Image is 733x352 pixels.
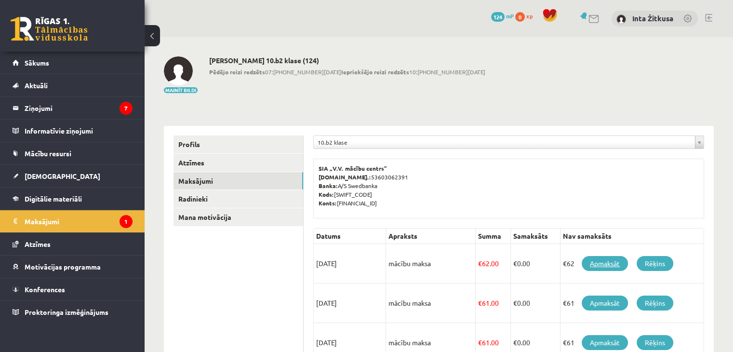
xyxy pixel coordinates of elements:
span: € [513,298,517,307]
a: Apmaksāt [582,256,628,271]
span: Motivācijas programma [25,262,101,271]
b: Iepriekšējo reizi redzēts [341,68,409,76]
a: 10.b2 klase [314,136,704,149]
b: SIA „V.V. mācību centrs” [319,164,387,172]
img: Inta Žitkusa [616,14,626,24]
th: Summa [476,229,511,244]
a: Ziņojumi7 [13,97,133,119]
a: Aktuāli [13,74,133,96]
a: [DEMOGRAPHIC_DATA] [13,165,133,187]
p: 53603062391 A/S Swedbanka [SWIFT_CODE] [FINANCIAL_ID] [319,164,699,207]
a: Apmaksāt [582,335,628,350]
span: € [478,298,482,307]
a: Rīgas 1. Tālmācības vidusskola [11,17,88,41]
a: Rēķins [637,256,673,271]
span: Proktoringa izmēģinājums [25,308,108,316]
th: Nav samaksāts [560,229,704,244]
span: Sākums [25,58,49,67]
span: € [478,259,482,268]
a: Atzīmes [13,233,133,255]
td: 62.00 [476,244,511,284]
td: [DATE] [314,244,386,284]
td: 0.00 [511,244,560,284]
a: Rēķins [637,335,673,350]
a: Informatīvie ziņojumi [13,120,133,142]
a: Radinieki [173,190,303,208]
b: Konts: [319,199,337,207]
td: mācību maksa [386,244,476,284]
a: 0 xp [515,12,537,20]
td: mācību maksa [386,284,476,323]
a: Profils [173,135,303,153]
span: Atzīmes [25,240,51,248]
a: Motivācijas programma [13,256,133,278]
a: Sākums [13,52,133,74]
td: 61.00 [476,284,511,323]
span: xp [526,12,533,20]
td: 0.00 [511,284,560,323]
span: Konferences [25,285,65,294]
td: €61 [560,284,704,323]
th: Samaksāts [511,229,560,244]
span: 07:[PHONE_NUMBER][DATE] 10:[PHONE_NUMBER][DATE] [209,68,485,76]
b: Banka: [319,182,338,190]
span: 10.b2 klase [318,136,691,149]
span: Aktuāli [25,81,48,90]
span: Mācību resursi [25,149,71,158]
a: 124 mP [491,12,514,20]
span: € [478,338,482,347]
a: Proktoringa izmēģinājums [13,301,133,323]
b: [DOMAIN_NAME].: [319,173,371,181]
span: € [513,259,517,268]
td: [DATE] [314,284,386,323]
a: Konferences [13,278,133,300]
span: 124 [491,12,505,22]
a: Inta Žitkusa [632,14,673,23]
span: [DEMOGRAPHIC_DATA] [25,172,100,180]
a: Rēķins [637,296,673,311]
span: 0 [515,12,525,22]
legend: Ziņojumi [25,97,133,119]
h2: [PERSON_NAME] 10.b2 klase (124) [209,56,485,65]
span: Digitālie materiāli [25,194,82,203]
b: Pēdējo reizi redzēts [209,68,265,76]
a: Digitālie materiāli [13,188,133,210]
button: Mainīt bildi [164,87,198,93]
i: 7 [120,102,133,115]
span: mP [506,12,514,20]
a: Mācību resursi [13,142,133,164]
legend: Maksājumi [25,210,133,232]
a: Atzīmes [173,154,303,172]
th: Apraksts [386,229,476,244]
legend: Informatīvie ziņojumi [25,120,133,142]
a: Maksājumi [173,172,303,190]
span: € [513,338,517,347]
th: Datums [314,229,386,244]
td: €62 [560,244,704,284]
i: 1 [120,215,133,228]
a: Maksājumi1 [13,210,133,232]
img: Inta Žitkusa [164,56,193,85]
b: Kods: [319,190,334,198]
a: Mana motivācija [173,208,303,226]
a: Apmaksāt [582,296,628,311]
